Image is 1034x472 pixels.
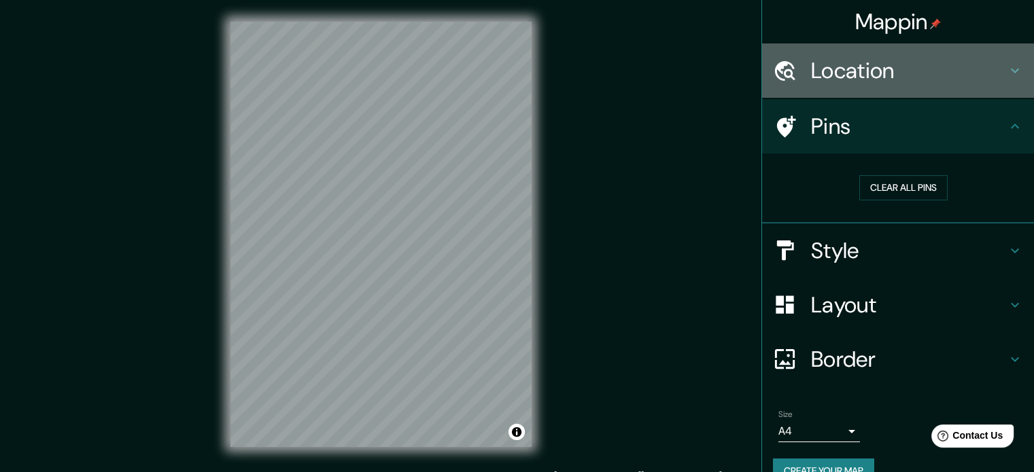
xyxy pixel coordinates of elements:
[230,22,532,447] canvas: Map
[811,291,1007,319] h4: Layout
[855,8,942,35] h4: Mappin
[762,99,1034,153] div: Pins
[930,18,941,29] img: pin-icon.png
[778,420,860,442] div: A4
[811,57,1007,84] h4: Location
[778,408,793,420] label: Size
[762,43,1034,98] div: Location
[762,332,1034,386] div: Border
[811,113,1007,140] h4: Pins
[859,175,948,200] button: Clear all pins
[762,223,1034,278] div: Style
[811,237,1007,264] h4: Style
[762,278,1034,332] div: Layout
[509,424,525,440] button: Toggle attribution
[811,346,1007,373] h4: Border
[913,419,1019,457] iframe: Help widget launcher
